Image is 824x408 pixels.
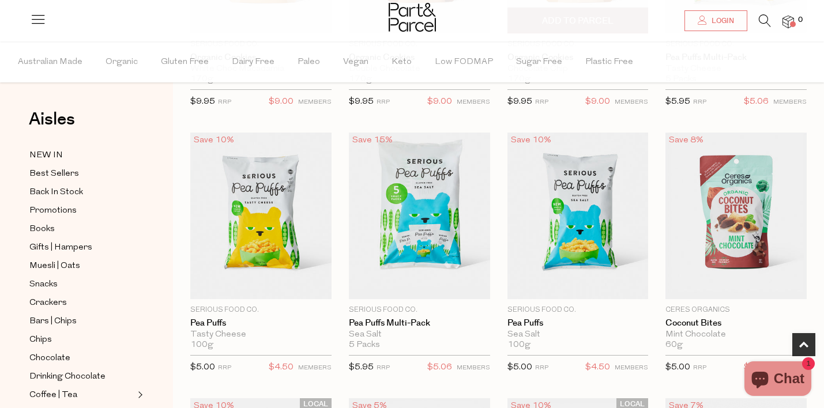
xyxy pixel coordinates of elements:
div: Save 8% [665,133,707,148]
div: Tasty Cheese [190,330,332,340]
a: Coffee | Tea [29,388,134,402]
a: Drinking Chocolate [29,369,134,384]
span: Gifts | Hampers [29,241,92,255]
p: Serious Food Co. [190,305,332,315]
span: NEW IN [29,149,63,163]
a: Pea Puffs Multi-Pack [349,318,490,328]
a: Crackers [29,296,134,310]
span: Crackers [29,296,67,310]
span: 5 Packs [349,340,380,350]
a: Promotions [29,203,134,218]
small: MEMBERS [298,99,332,105]
p: Serious Food Co. [507,305,649,315]
small: MEMBERS [615,99,648,105]
a: 0 [782,16,794,28]
span: Bars | Chips [29,315,77,328]
span: Chips [29,333,52,347]
a: Back In Stock [29,185,134,199]
span: $9.95 [349,97,374,106]
span: 100g [507,340,530,350]
p: Serious Food Co. [349,305,490,315]
span: Aisles [29,107,75,132]
span: Vegan [343,42,368,82]
span: $5.00 [190,363,215,372]
small: RRP [218,365,231,371]
small: RRP [693,99,706,105]
a: Gifts | Hampers [29,240,134,255]
span: $9.00 [269,95,294,109]
span: $9.95 [190,97,215,106]
span: $4.50 [585,360,610,375]
span: $4.60 [744,360,769,375]
small: RRP [218,99,231,105]
a: Bars | Chips [29,314,134,328]
span: $5.00 [507,363,532,372]
small: RRP [377,365,390,371]
div: Save 10% [190,133,238,148]
span: $4.50 [269,360,294,375]
div: Mint Chocolate [665,330,807,340]
img: Coconut Bites [665,133,807,299]
span: Gluten Free [161,42,209,82]
span: $9.95 [507,97,532,106]
span: $5.95 [349,363,374,372]
span: $9.00 [585,95,610,109]
small: RRP [377,99,390,105]
a: Aisles [29,111,75,139]
span: Snacks [29,278,58,292]
span: Organic [106,42,138,82]
a: Snacks [29,277,134,292]
span: $9.00 [427,95,452,109]
p: Ceres Organics [665,305,807,315]
small: MEMBERS [773,99,807,105]
span: Promotions [29,204,77,218]
span: Australian Made [18,42,82,82]
small: MEMBERS [615,365,648,371]
span: Books [29,222,55,236]
span: Low FODMAP [435,42,493,82]
span: Plastic Free [585,42,633,82]
small: MEMBERS [457,99,490,105]
span: $5.06 [744,95,769,109]
div: Save 10% [507,133,555,148]
a: Muesli | Oats [29,259,134,273]
span: 0 [795,15,806,25]
small: RRP [535,99,548,105]
span: 60g [665,340,683,350]
img: Pea Puffs [190,133,332,299]
a: Login [684,10,747,31]
small: MEMBERS [457,365,490,371]
a: Chips [29,333,134,347]
span: Chocolate [29,352,70,365]
a: Books [29,222,134,236]
div: Sea Salt [349,330,490,340]
span: Back In Stock [29,186,83,199]
span: $5.06 [427,360,452,375]
span: Muesli | Oats [29,259,80,273]
div: Save 15% [349,133,396,148]
a: Coconut Bites [665,318,807,328]
button: Expand/Collapse Coffee | Tea [135,388,143,402]
img: Part&Parcel [389,3,436,32]
span: $5.00 [665,363,690,372]
inbox-online-store-chat: Shopify online store chat [741,361,815,399]
div: Sea Salt [507,330,649,340]
span: Best Sellers [29,167,79,181]
span: Paleo [298,42,320,82]
img: Pea Puffs Multi-Pack [349,133,490,299]
a: Pea Puffs [190,318,332,328]
span: Sugar Free [516,42,562,82]
span: Keto [392,42,412,82]
small: RRP [535,365,548,371]
span: 100g [190,340,213,350]
span: $5.95 [665,97,690,106]
img: Pea Puffs [507,133,649,299]
small: RRP [693,365,706,371]
span: Drinking Chocolate [29,370,106,384]
a: NEW IN [29,148,134,163]
span: Login [709,16,734,26]
span: Coffee | Tea [29,388,77,402]
a: Best Sellers [29,167,134,181]
a: Chocolate [29,351,134,365]
a: Pea Puffs [507,318,649,328]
